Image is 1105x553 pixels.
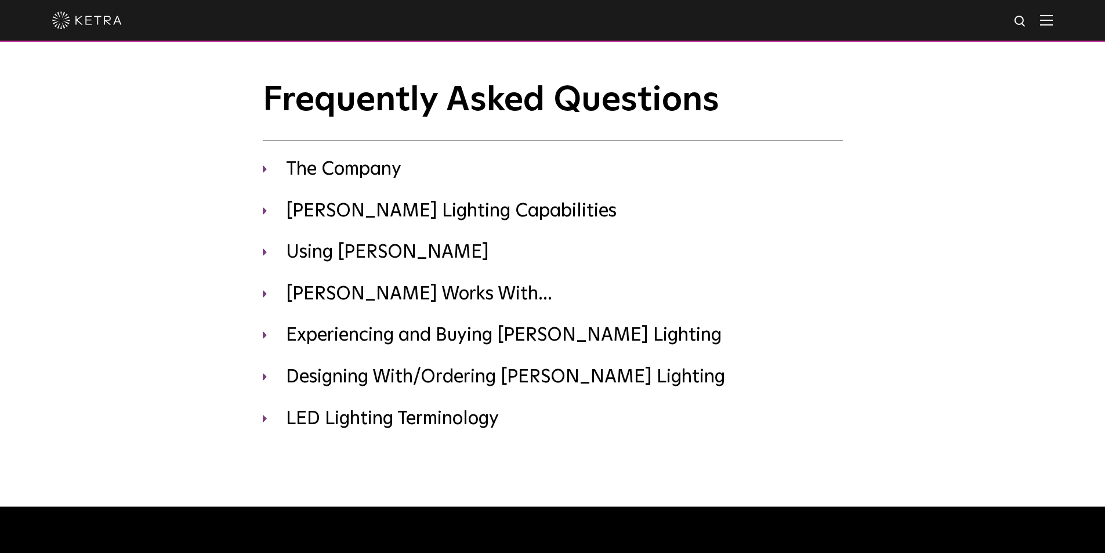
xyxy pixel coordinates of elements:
[263,81,843,140] h1: Frequently Asked Questions
[263,241,843,265] h3: Using [PERSON_NAME]
[263,158,843,182] h3: The Company
[263,407,843,432] h3: LED Lighting Terminology
[263,324,843,348] h3: Experiencing and Buying [PERSON_NAME] Lighting
[52,12,122,29] img: ketra-logo-2019-white
[263,366,843,390] h3: Designing With/Ordering [PERSON_NAME] Lighting
[1013,15,1028,29] img: search icon
[263,200,843,224] h3: [PERSON_NAME] Lighting Capabilities
[263,283,843,307] h3: [PERSON_NAME] Works With...
[1040,15,1053,26] img: Hamburger%20Nav.svg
